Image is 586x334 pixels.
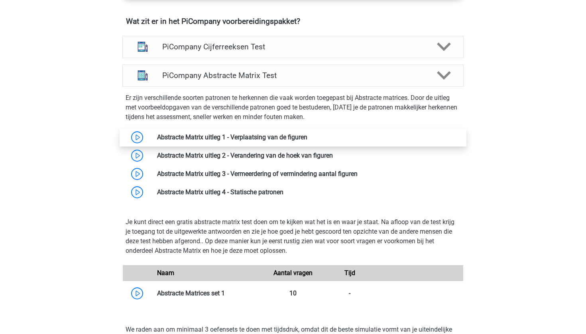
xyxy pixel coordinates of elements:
a: cijferreeksen PiCompany Cijferreeksen Test [119,36,467,58]
a: abstracte matrices PiCompany Abstracte Matrix Test [119,64,467,87]
img: cijferreeksen [132,36,153,57]
div: Abstracte Matrix uitleg 4 - Statische patronen [151,188,463,197]
p: Je kunt direct een gratis abstracte matrix test doen om te kijken wat het is en waar je staat. Na... [126,217,460,256]
h4: Wat zit er in het PiCompany voorbereidingspakket? [126,17,460,26]
div: Abstracte Matrix uitleg 1 - Verplaatsing van de figuren [151,133,463,142]
div: Abstracte Matrices set 1 [151,289,265,298]
div: Naam [151,268,265,278]
div: Aantal vragen [265,268,321,278]
h4: PiCompany Abstracte Matrix Test [162,71,423,80]
img: abstracte matrices [132,65,153,86]
p: Er zijn verschillende soorten patronen te herkennen die vaak worden toegepast bij Abstracte matri... [126,93,460,122]
h4: PiCompany Cijferreeksen Test [162,42,423,51]
div: Tijd [321,268,378,278]
div: Abstracte Matrix uitleg 2 - Verandering van de hoek van figuren [151,151,463,160]
div: Abstracte Matrix uitleg 3 - Vermeerdering of vermindering aantal figuren [151,169,463,179]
